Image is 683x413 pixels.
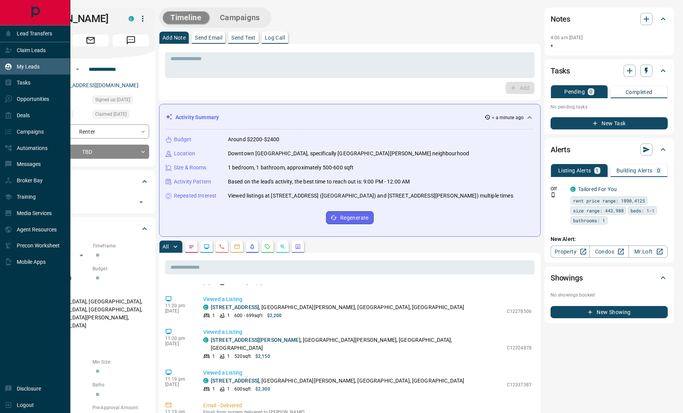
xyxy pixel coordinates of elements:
[203,305,209,310] div: condos.ca
[211,336,503,352] p: , [GEOGRAPHIC_DATA][PERSON_NAME], [GEOGRAPHIC_DATA], [GEOGRAPHIC_DATA]
[234,312,262,319] p: 600 - 699 sqft
[92,381,149,388] p: Baths:
[72,34,109,46] span: Email
[551,272,583,284] h2: Showings
[570,187,576,192] div: condos.ca
[551,13,570,25] h2: Notes
[589,246,629,258] a: Condos
[657,168,660,173] p: 0
[212,353,215,360] p: 1
[573,207,624,214] span: size range: 443,988
[551,117,668,129] button: New Task
[234,386,251,392] p: 600 sqft
[265,35,285,40] p: Log Call
[32,289,149,295] p: Areas Searched:
[203,378,209,383] div: condos.ca
[626,89,653,95] p: Completed
[551,101,668,113] p: No pending tasks
[211,378,259,384] a: [STREET_ADDRESS]
[129,16,134,21] div: condos.ca
[227,386,230,392] p: 1
[165,341,192,346] p: [DATE]
[203,328,532,336] p: Viewed a Listing
[32,295,149,332] p: [GEOGRAPHIC_DATA], [GEOGRAPHIC_DATA], [GEOGRAPHIC_DATA], [GEOGRAPHIC_DATA], [GEOGRAPHIC_DATA][PER...
[507,344,532,351] p: C12324878
[92,96,149,106] div: Tue Aug 12 2025
[264,244,271,250] svg: Requests
[73,65,82,74] button: Open
[165,308,192,314] p: [DATE]
[267,312,282,319] p: $2,200
[578,186,617,192] a: Tailored For You
[228,178,410,186] p: Based on the lead's activity, the best time to reach out is: 9:00 PM - 12:00 AM
[174,164,207,172] p: Size & Rooms
[92,242,149,249] p: Timeframe:
[95,110,127,118] span: Claimed [DATE]
[551,140,668,159] div: Alerts
[255,386,270,392] p: $2,300
[228,164,353,172] p: 1 bedroom, 1 bathroom, approximately 500-600 sqft
[507,381,532,388] p: C12337387
[188,244,194,250] svg: Notes
[32,336,149,343] p: Motivation:
[295,244,301,250] svg: Agent Actions
[616,168,653,173] p: Building Alerts
[174,150,195,158] p: Location
[227,353,230,360] p: 1
[228,150,469,158] p: Downtown [GEOGRAPHIC_DATA], specifically [GEOGRAPHIC_DATA][PERSON_NAME] neighbourhood
[204,244,210,250] svg: Lead Browsing Activity
[212,11,267,24] button: Campaigns
[174,192,217,200] p: Repeated Interest
[163,11,209,24] button: Timeline
[589,89,592,94] p: 0
[92,265,149,272] p: Budget:
[203,402,532,410] p: Email - Delivered
[165,336,192,341] p: 11:20 pm
[492,114,524,121] p: < a minute ago
[175,113,219,121] p: Activity Summary
[630,207,654,214] span: beds: 1-1
[203,337,209,343] div: condos.ca
[280,244,286,250] svg: Opportunities
[326,211,374,224] button: Regenerate
[551,65,570,77] h2: Tasks
[551,292,668,298] p: No showings booked
[212,312,215,319] p: 1
[211,304,259,310] a: [STREET_ADDRESS]
[195,35,222,40] p: Send Email
[551,306,668,318] button: New Showing
[211,377,464,385] p: , [GEOGRAPHIC_DATA][PERSON_NAME], [GEOGRAPHIC_DATA], [GEOGRAPHIC_DATA]
[551,35,583,40] p: 4:06 am [DATE]
[507,308,532,315] p: C12278506
[32,145,149,159] div: TBD
[573,217,605,224] span: bathrooms: 1
[629,246,668,258] a: Mr.Loft
[32,172,149,191] div: Tags
[219,244,225,250] svg: Calls
[551,185,566,192] p: Off
[234,244,240,250] svg: Emails
[174,178,211,186] p: Activity Pattern
[234,353,251,360] p: 520 sqft
[165,382,192,387] p: [DATE]
[162,35,186,40] p: Add Note
[165,376,192,382] p: 11:19 pm
[32,124,149,139] div: Renter
[227,312,230,319] p: 1
[165,303,192,308] p: 11:20 pm
[212,386,215,392] p: 1
[558,168,591,173] p: Listing Alerts
[551,62,668,80] div: Tasks
[551,246,590,258] a: Property
[564,89,585,94] p: Pending
[92,404,149,411] p: Pre-Approval Amount:
[551,192,556,198] svg: Push Notification Only
[203,295,532,303] p: Viewed a Listing
[95,96,130,104] span: Signed up [DATE]
[32,13,117,25] h1: [PERSON_NAME]
[228,192,513,200] p: Viewed listings at [STREET_ADDRESS] ([GEOGRAPHIC_DATA]) and [STREET_ADDRESS][PERSON_NAME]) multip...
[162,244,169,249] p: All
[551,235,668,243] p: New Alert:
[249,244,255,250] svg: Listing Alerts
[203,369,532,377] p: Viewed a Listing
